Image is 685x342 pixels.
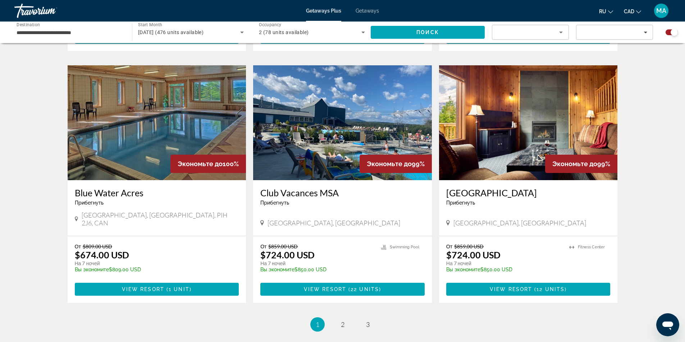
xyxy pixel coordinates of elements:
[316,320,319,328] span: 1
[260,267,294,272] span: Вы экономите
[652,3,671,18] button: User Menu
[75,31,239,44] button: View Resort(24 units)
[446,260,562,267] p: На 7 ночей
[446,200,475,206] span: Прибегнуть
[416,29,439,35] span: Поиск
[656,313,679,336] iframe: Кнопка запуска окна обмена сообщениями
[260,200,289,206] span: Прибегнуть
[260,187,425,198] a: Club Vacances MSA
[268,219,400,227] span: [GEOGRAPHIC_DATA], [GEOGRAPHIC_DATA]
[552,160,597,168] span: Экономьте до
[536,286,565,292] span: 12 units
[82,211,239,227] span: [GEOGRAPHIC_DATA], [GEOGRAPHIC_DATA], PIH 2J6, CAN
[306,8,341,14] a: Getaways Plus
[170,155,246,173] div: 100%
[260,31,425,44] button: View Resort(4 units)
[260,283,425,296] button: View Resort(22 units)
[439,65,618,180] img: Banff Gate Mountain Resort
[532,286,567,292] span: ( )
[75,267,232,272] p: $809.00 USD
[454,243,484,249] span: $859.00 USD
[164,286,192,292] span: ( )
[259,22,282,27] span: Occupancy
[599,9,606,14] span: ru
[578,245,605,249] span: Fitness Center
[253,65,432,180] img: Club Vacances MSA
[75,200,104,206] span: Прибегнуть
[446,31,611,44] button: View Resort(3 units)
[446,283,611,296] button: View Resort(12 units)
[138,22,162,27] span: Start Month
[346,286,381,292] span: ( )
[68,65,246,180] img: Blue Water Acres
[351,286,379,292] span: 22 units
[260,267,374,272] p: $850.00 USD
[259,29,309,35] span: 2 (78 units available)
[169,286,189,292] span: 1 unit
[446,187,611,198] a: [GEOGRAPHIC_DATA]
[75,260,232,267] p: На 7 ночей
[17,22,40,27] span: Destination
[656,7,666,14] span: MA
[68,317,618,332] nav: Pagination
[390,245,419,249] span: Swimming Pool
[268,243,298,249] span: $859.00 USD
[138,29,204,35] span: [DATE] (476 units available)
[367,160,412,168] span: Экономьте до
[260,249,315,260] p: $724.00 USD
[17,28,123,37] input: Select destination
[490,286,532,292] span: View Resort
[360,155,432,173] div: 99%
[446,267,562,272] p: $850.00 USD
[446,267,480,272] span: Вы экономите
[545,155,617,173] div: 99%
[599,6,613,17] button: Change language
[446,249,501,260] p: $724.00 USD
[304,286,346,292] span: View Resort
[75,243,81,249] span: От
[341,320,344,328] span: 2
[75,187,239,198] a: Blue Water Acres
[576,25,653,40] button: Filters
[75,283,239,296] button: View Resort(1 unit)
[356,8,379,14] a: Getaways
[122,286,164,292] span: View Resort
[14,1,86,20] a: Travorium
[260,243,266,249] span: От
[75,267,109,272] span: Вы экономите
[371,26,485,39] button: Search
[83,243,112,249] span: $809.00 USD
[75,249,129,260] p: $674.00 USD
[498,28,563,37] mat-select: Sort by
[446,243,452,249] span: От
[624,9,634,14] span: CAD
[624,6,641,17] button: Change currency
[366,320,370,328] span: 3
[260,260,374,267] p: На 7 ночей
[178,160,223,168] span: Экономьте до
[453,219,586,227] span: [GEOGRAPHIC_DATA], [GEOGRAPHIC_DATA]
